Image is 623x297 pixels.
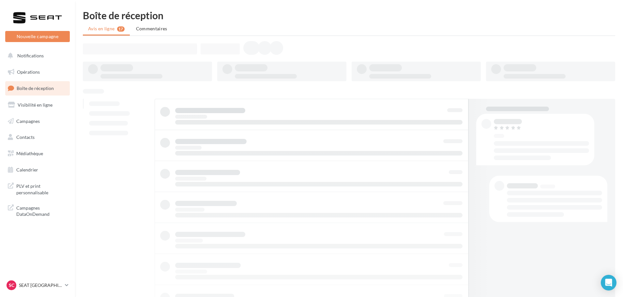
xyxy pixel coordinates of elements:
a: SC SEAT [GEOGRAPHIC_DATA] [5,279,70,291]
span: Commentaires [136,26,167,31]
a: PLV et print personnalisable [4,179,71,198]
div: Boîte de réception [83,10,615,20]
a: Campagnes [4,114,71,128]
span: Opérations [17,69,40,75]
span: Campagnes DataOnDemand [16,203,67,217]
span: Boîte de réception [17,85,54,91]
button: Notifications [4,49,68,63]
div: Open Intercom Messenger [601,275,616,290]
a: Visibilité en ligne [4,98,71,112]
span: Contacts [16,134,35,140]
a: Contacts [4,130,71,144]
a: Opérations [4,65,71,79]
span: SC [9,282,14,289]
span: Campagnes [16,118,40,124]
a: Campagnes DataOnDemand [4,201,71,220]
a: Boîte de réception [4,81,71,95]
a: Médiathèque [4,147,71,160]
p: SEAT [GEOGRAPHIC_DATA] [19,282,62,289]
span: Médiathèque [16,151,43,156]
span: Calendrier [16,167,38,172]
span: Notifications [17,53,44,58]
span: PLV et print personnalisable [16,182,67,196]
a: Calendrier [4,163,71,177]
button: Nouvelle campagne [5,31,70,42]
span: Visibilité en ligne [18,102,53,108]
